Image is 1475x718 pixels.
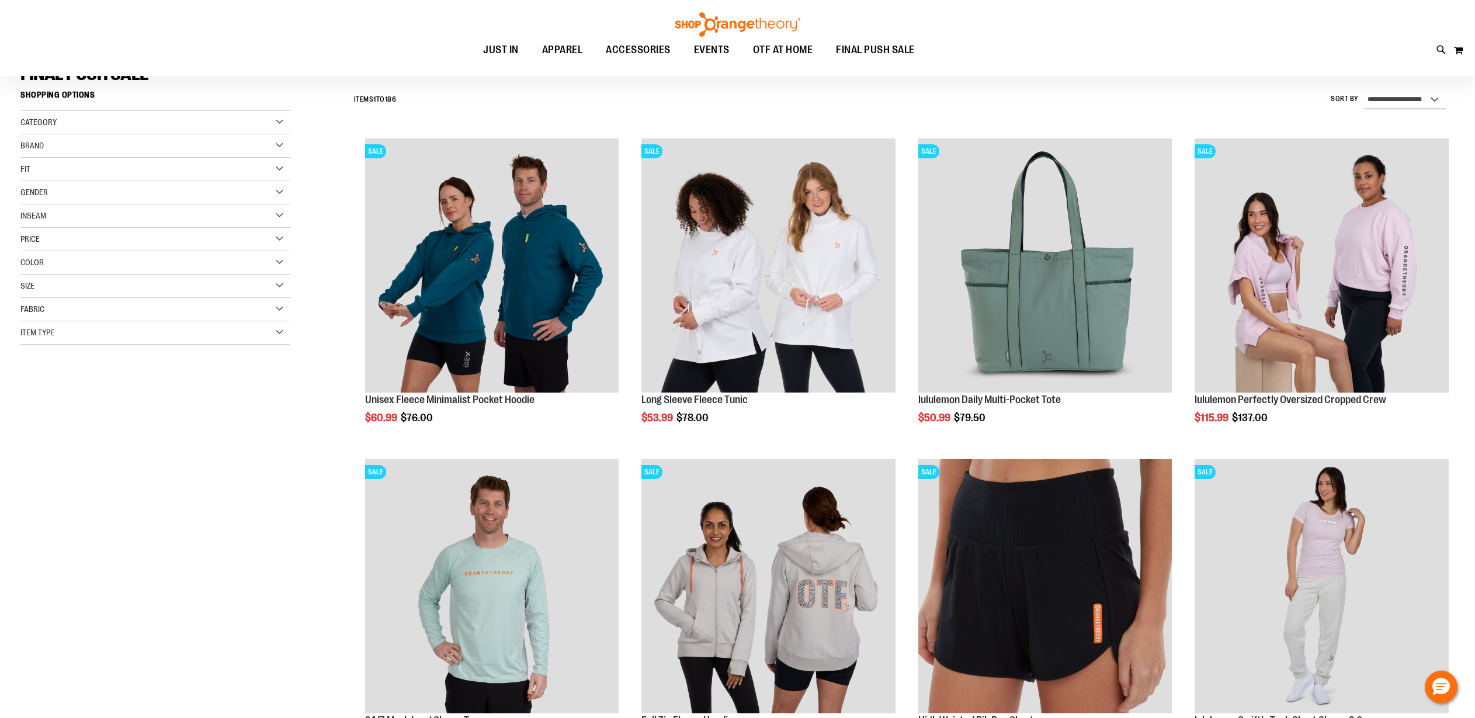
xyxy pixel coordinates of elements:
a: FINAL PUSH SALE [824,37,926,63]
a: ACCESSORIES [594,37,682,64]
a: High Waisted Rib Run ShortsSALE [918,459,1172,715]
span: ACCESSORIES [606,37,671,63]
img: lululemon Daily Multi-Pocket Tote [918,138,1172,393]
span: SALE [1195,465,1216,479]
a: APPAREL [530,37,595,64]
div: product [636,133,901,453]
span: 186 [385,95,397,103]
div: product [359,133,625,453]
a: lululemon Daily Multi-Pocket ToteSALE [918,138,1172,394]
span: $78.00 [676,412,710,424]
span: Color [20,258,44,267]
a: lululemon Swiftly Tech Short Sleeve 2.0SALE [1195,459,1449,715]
span: SALE [641,465,662,479]
img: High Waisted Rib Run Shorts [918,459,1172,713]
img: lululemon Perfectly Oversized Cropped Crew [1195,138,1449,393]
img: Unisex Fleece Minimalist Pocket Hoodie [365,138,619,393]
span: $53.99 [641,412,675,424]
a: OTF AT HOME [741,37,825,64]
img: Main Image of 1457091 [641,459,896,713]
span: JUST IN [483,37,519,63]
img: Shop Orangetheory [674,12,802,37]
span: Inseam [20,211,46,220]
span: 1 [373,95,376,103]
span: $76.00 [401,412,435,424]
span: OTF AT HOME [753,37,813,63]
span: $79.50 [954,412,987,424]
a: JUST IN [471,37,530,64]
div: product [1189,133,1455,453]
span: Fit [20,164,30,174]
h2: Items to [354,91,397,109]
span: FINAL PUSH SALE [836,37,915,63]
span: SALE [918,144,939,158]
a: Main Image of 1457095SALE [365,459,619,715]
span: Category [20,117,57,127]
span: Price [20,234,40,244]
span: Item Type [20,328,54,337]
div: product [912,133,1178,453]
button: Hello, have a question? Let’s chat. [1425,671,1457,703]
span: $137.00 [1232,412,1269,424]
span: $115.99 [1195,412,1230,424]
span: Size [20,281,34,290]
a: Unisex Fleece Minimalist Pocket Hoodie [365,394,535,405]
strong: Shopping Options [20,85,290,111]
a: Product image for Fleece Long SleeveSALE [641,138,896,394]
a: lululemon Perfectly Oversized Cropped Crew [1195,394,1386,405]
span: EVENTS [694,37,730,63]
span: Gender [20,188,48,197]
img: Product image for Fleece Long Sleeve [641,138,896,393]
img: lululemon Swiftly Tech Short Sleeve 2.0 [1195,459,1449,713]
img: Main Image of 1457095 [365,459,619,713]
a: EVENTS [682,37,741,64]
span: SALE [641,144,662,158]
span: $50.99 [918,412,952,424]
span: SALE [365,144,386,158]
a: Long Sleeve Fleece Tunic [641,394,748,405]
a: lululemon Daily Multi-Pocket Tote [918,394,1061,405]
span: SALE [365,465,386,479]
span: SALE [918,465,939,479]
span: SALE [1195,144,1216,158]
span: APPAREL [542,37,583,63]
label: Sort By [1331,94,1359,104]
a: lululemon Perfectly Oversized Cropped CrewSALE [1195,138,1449,394]
span: $60.99 [365,412,399,424]
span: Brand [20,141,44,150]
a: Main Image of 1457091SALE [641,459,896,715]
a: Unisex Fleece Minimalist Pocket HoodieSALE [365,138,619,394]
span: Fabric [20,304,44,314]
